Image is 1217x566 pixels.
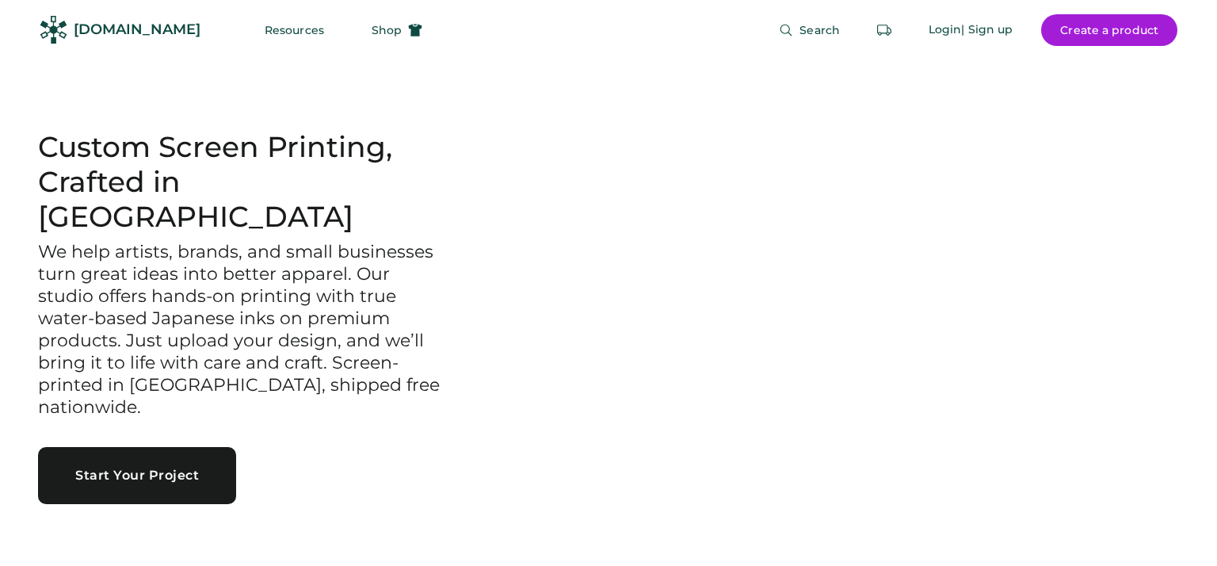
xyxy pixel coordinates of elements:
div: | Sign up [961,22,1013,38]
button: Shop [353,14,441,46]
div: [DOMAIN_NAME] [74,20,200,40]
button: Start Your Project [38,447,236,504]
h1: Custom Screen Printing, Crafted in [GEOGRAPHIC_DATA] [38,130,448,235]
button: Retrieve an order [868,14,900,46]
span: Shop [372,25,402,36]
div: Login [929,22,962,38]
button: Create a product [1041,14,1177,46]
button: Resources [246,14,343,46]
img: Rendered Logo - Screens [40,16,67,44]
h3: We help artists, brands, and small businesses turn great ideas into better apparel. Our studio of... [38,241,448,419]
button: Search [760,14,859,46]
span: Search [799,25,840,36]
